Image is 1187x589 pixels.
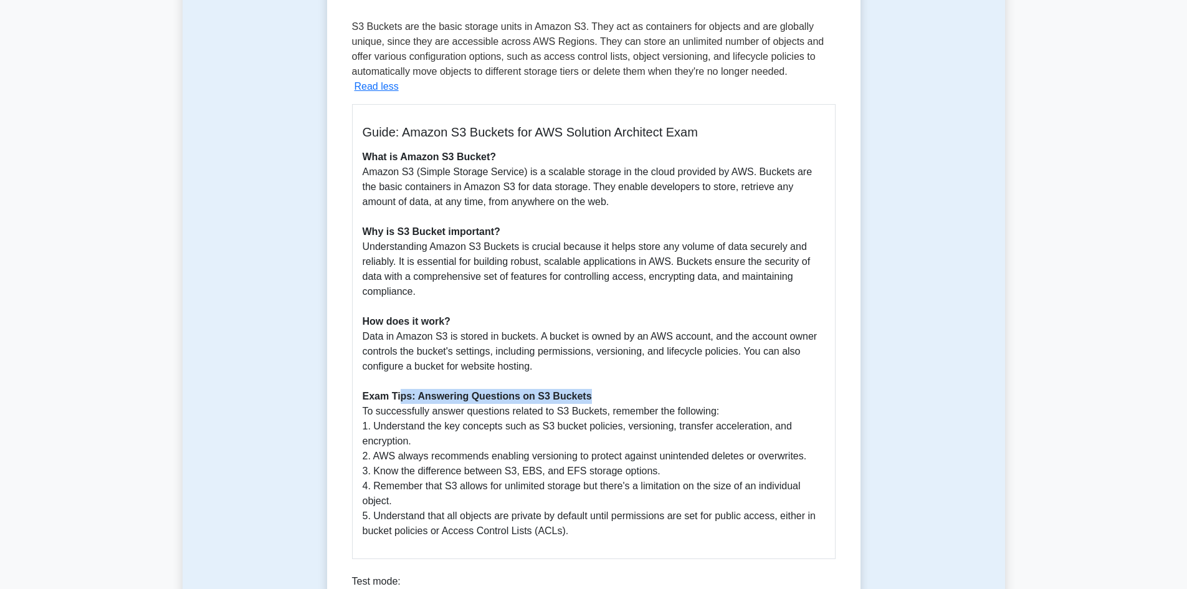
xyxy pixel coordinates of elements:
h5: Guide: Amazon S3 Buckets for AWS Solution Architect Exam [363,125,825,140]
b: Exam Tips: Answering Questions on S3 Buckets [363,391,592,401]
span: S3 Buckets are the basic storage units in Amazon S3. They act as containers for objects and are g... [352,21,824,77]
p: Amazon S3 (Simple Storage Service) is a scalable storage in the cloud provided by AWS. Buckets ar... [363,150,825,539]
b: What is Amazon S3 Bucket? [363,151,497,162]
b: How does it work? [363,316,450,327]
button: Read less [355,79,399,94]
b: Why is S3 Bucket important? [363,226,500,237]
